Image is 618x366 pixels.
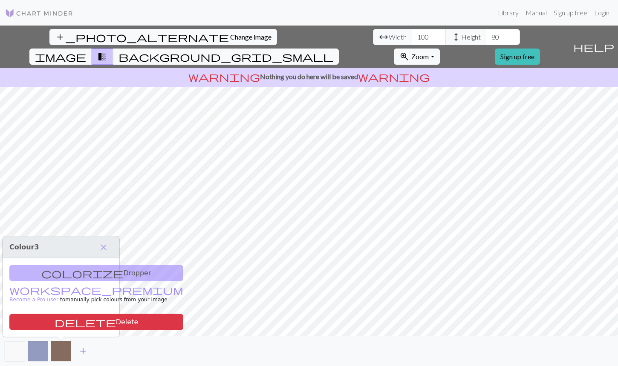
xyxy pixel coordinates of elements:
span: workspace_premium [9,284,183,296]
button: Delete color [9,314,183,330]
span: Height [461,32,481,42]
button: Close [95,240,113,254]
span: arrow_range [378,31,389,43]
p: Nothing you do here will be saved [3,71,615,82]
a: Library [494,4,522,21]
button: Add color [72,343,94,359]
span: height [451,31,461,43]
span: help [573,41,614,53]
span: add [78,345,88,357]
span: add_photo_alternate [55,31,229,43]
a: Become a Pro user [9,288,183,303]
span: warning [188,71,260,83]
span: zoom_in [399,51,410,63]
button: Zoom [394,49,439,65]
a: Manual [522,4,550,21]
span: image [35,51,86,63]
small: to manually pick colours from your image [9,288,183,303]
a: Sign up free [495,49,540,65]
button: Help [569,26,618,68]
a: Sign up free [550,4,591,21]
span: close [98,241,109,253]
img: Logo [5,8,73,18]
button: Change image [49,29,277,45]
span: delete [55,316,116,328]
span: background_grid_small [118,51,333,63]
span: warning [358,71,430,83]
a: Login [591,4,613,21]
span: Zoom [411,52,429,60]
span: Change image [230,33,271,41]
span: transition_fade [97,51,107,63]
span: Colour 3 [9,243,39,251]
span: Width [389,32,407,42]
